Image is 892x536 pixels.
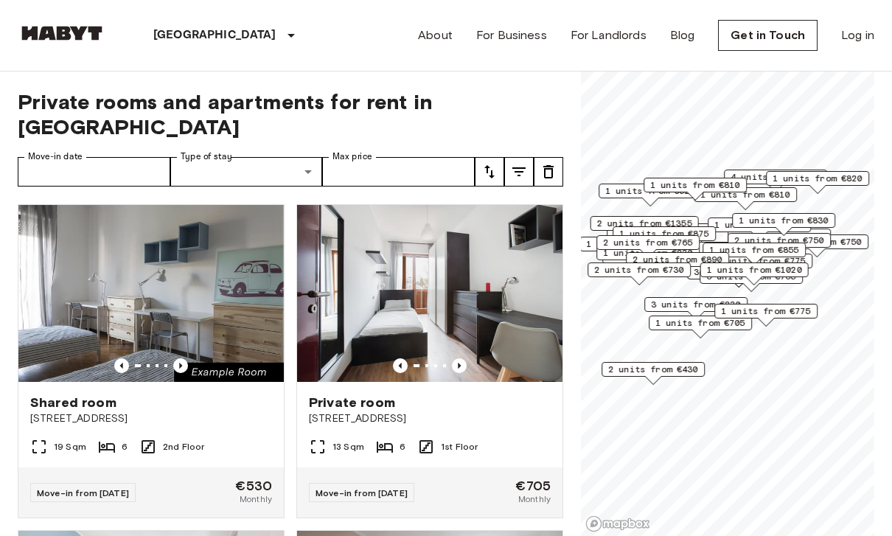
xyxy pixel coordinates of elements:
[515,479,551,493] span: €705
[619,227,709,240] span: 1 units from €875
[173,358,188,373] button: Previous image
[626,252,729,275] div: Map marker
[18,157,170,187] input: Choose date
[841,27,874,44] a: Log in
[714,218,804,232] span: 1 units from €785
[585,515,650,532] a: Mapbox logo
[475,157,504,187] button: tune
[724,170,827,192] div: Map marker
[571,27,647,44] a: For Landlords
[332,150,372,163] label: Max price
[518,493,551,506] span: Monthly
[393,358,408,373] button: Previous image
[603,236,693,249] span: 2 units from €765
[18,205,284,382] img: Marketing picture of unit IT-14-029-003-04H
[644,297,748,320] div: Map marker
[602,362,705,385] div: Map marker
[655,316,745,330] span: 1 units from €705
[709,243,799,257] span: 1 units from €855
[316,487,408,498] span: Move-in from [DATE]
[650,178,740,192] span: 1 units from €810
[597,217,692,230] span: 2 units from €1355
[649,316,752,338] div: Map marker
[18,26,106,41] img: Habyt
[613,226,716,249] div: Map marker
[731,170,820,184] span: 4 units from €735
[37,487,129,498] span: Move-in from [DATE]
[700,188,790,201] span: 1 units from €810
[651,298,741,311] span: 3 units from €830
[734,234,824,247] span: 2 units from €750
[716,254,806,268] span: 4 units from €775
[599,184,702,206] div: Map marker
[332,440,364,453] span: 13 Sqm
[586,237,676,251] span: 1 units from €705
[766,171,869,194] div: Map marker
[596,235,700,258] div: Map marker
[714,304,818,327] div: Map marker
[670,27,695,44] a: Blog
[181,150,232,163] label: Type of stay
[441,440,478,453] span: 1st Floor
[296,204,563,518] a: Marketing picture of unit IT-14-034-001-05HPrevious imagePrevious imagePrivate room[STREET_ADDRES...
[728,233,831,256] div: Map marker
[28,150,83,163] label: Move-in date
[309,394,395,411] span: Private room
[732,213,835,236] div: Map marker
[708,217,811,240] div: Map marker
[534,157,563,187] button: tune
[633,253,722,266] span: 2 units from €890
[309,411,551,426] span: [STREET_ADDRESS]
[18,89,563,139] span: Private rooms and apartments for rent in [GEOGRAPHIC_DATA]
[590,216,699,239] div: Map marker
[400,440,405,453] span: 6
[235,479,272,493] span: €530
[122,440,128,453] span: 6
[773,172,863,185] span: 1 units from €820
[504,157,534,187] button: tune
[114,358,129,373] button: Previous image
[700,262,809,285] div: Map marker
[703,243,806,265] div: Map marker
[476,27,547,44] a: For Business
[718,20,818,51] a: Get in Touch
[163,440,204,453] span: 2nd Floor
[153,27,276,44] p: [GEOGRAPHIC_DATA]
[30,394,116,411] span: Shared room
[297,205,562,382] img: Marketing picture of unit IT-14-034-001-05H
[608,363,698,376] span: 2 units from €430
[18,204,285,518] a: Marketing picture of unit IT-14-029-003-04HPrevious imagePrevious imageShared room[STREET_ADDRESS...
[605,184,695,198] span: 1 units from €520
[54,440,86,453] span: 19 Sqm
[721,304,811,318] span: 1 units from €775
[30,411,272,426] span: [STREET_ADDRESS]
[588,262,691,285] div: Map marker
[644,178,747,201] div: Map marker
[418,27,453,44] a: About
[594,263,684,276] span: 2 units from €730
[707,263,802,276] span: 1 units from €1020
[772,235,862,248] span: 2 units from €750
[452,358,467,373] button: Previous image
[240,493,272,506] span: Monthly
[739,214,829,227] span: 1 units from €830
